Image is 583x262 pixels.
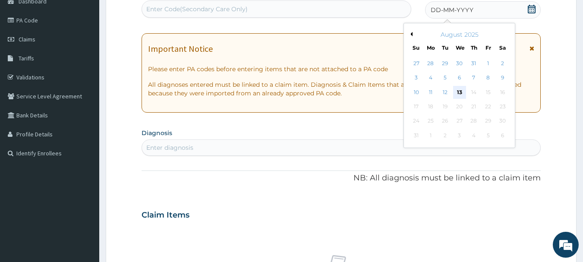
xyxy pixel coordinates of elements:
div: Choose Tuesday, July 29th, 2025 [439,57,452,70]
div: Not available Monday, August 18th, 2025 [424,100,437,113]
div: Sa [499,44,507,51]
p: NB: All diagnosis must be linked to a claim item [142,173,541,184]
span: We're online! [50,77,119,164]
div: Chat with us now [45,48,145,60]
div: Not available Friday, August 22nd, 2025 [482,100,495,113]
div: Choose Monday, August 11th, 2025 [424,86,437,99]
div: Choose Sunday, July 27th, 2025 [410,57,423,70]
div: Tu [441,44,449,51]
div: Not available Tuesday, September 2nd, 2025 [439,129,452,142]
span: Tariffs [19,54,34,62]
div: Choose Tuesday, August 12th, 2025 [439,86,452,99]
div: Not available Saturday, August 30th, 2025 [496,115,509,128]
div: Mo [427,44,434,51]
span: DD-MM-YYYY [431,6,473,14]
img: d_794563401_company_1708531726252_794563401 [16,43,35,65]
div: Choose Sunday, August 3rd, 2025 [410,72,423,85]
div: Th [470,44,478,51]
h3: Claim Items [142,211,189,220]
div: Su [413,44,420,51]
div: Enter diagnosis [146,143,193,152]
div: Choose Wednesday, August 13th, 2025 [453,86,466,99]
div: Choose Friday, August 8th, 2025 [482,72,495,85]
div: Not available Saturday, September 6th, 2025 [496,129,509,142]
div: Choose Saturday, August 9th, 2025 [496,72,509,85]
div: Choose Thursday, August 7th, 2025 [467,72,480,85]
div: Minimize live chat window [142,4,162,25]
label: Diagnosis [142,129,172,137]
div: Not available Sunday, August 17th, 2025 [410,100,423,113]
div: Not available Tuesday, August 19th, 2025 [439,100,452,113]
div: Not available Thursday, August 14th, 2025 [467,86,480,99]
div: Choose Tuesday, August 5th, 2025 [439,72,452,85]
div: Enter Code(Secondary Care Only) [146,5,248,13]
p: Please enter PA codes before entering items that are not attached to a PA code [148,65,535,73]
p: All diagnoses entered must be linked to a claim item. Diagnosis & Claim Items that are visible bu... [148,80,535,98]
div: Not available Monday, August 25th, 2025 [424,115,437,128]
div: Not available Sunday, August 31st, 2025 [410,129,423,142]
div: month 2025-08 [409,57,510,143]
div: Choose Sunday, August 10th, 2025 [410,86,423,99]
span: Claims [19,35,35,43]
div: Not available Saturday, August 16th, 2025 [496,86,509,99]
div: Choose Saturday, August 2nd, 2025 [496,57,509,70]
div: Not available Tuesday, August 26th, 2025 [439,115,452,128]
div: Not available Thursday, August 21st, 2025 [467,100,480,113]
textarea: Type your message and hit 'Enter' [4,172,164,202]
div: Not available Saturday, August 23rd, 2025 [496,100,509,113]
div: Not available Friday, August 29th, 2025 [482,115,495,128]
div: Not available Friday, August 15th, 2025 [482,86,495,99]
div: August 2025 [407,30,511,39]
button: Previous Month [408,32,413,36]
div: Not available Sunday, August 24th, 2025 [410,115,423,128]
h1: Important Notice [148,44,213,54]
div: Choose Monday, July 28th, 2025 [424,57,437,70]
div: Choose Monday, August 4th, 2025 [424,72,437,85]
div: We [456,44,463,51]
div: Choose Wednesday, July 30th, 2025 [453,57,466,70]
div: Choose Friday, August 1st, 2025 [482,57,495,70]
div: Choose Thursday, July 31st, 2025 [467,57,480,70]
div: Not available Thursday, September 4th, 2025 [467,129,480,142]
div: Fr [485,44,492,51]
div: Not available Friday, September 5th, 2025 [482,129,495,142]
div: Not available Wednesday, August 20th, 2025 [453,100,466,113]
div: Not available Wednesday, September 3rd, 2025 [453,129,466,142]
div: Not available Thursday, August 28th, 2025 [467,115,480,128]
div: Choose Wednesday, August 6th, 2025 [453,72,466,85]
div: Not available Monday, September 1st, 2025 [424,129,437,142]
div: Not available Wednesday, August 27th, 2025 [453,115,466,128]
